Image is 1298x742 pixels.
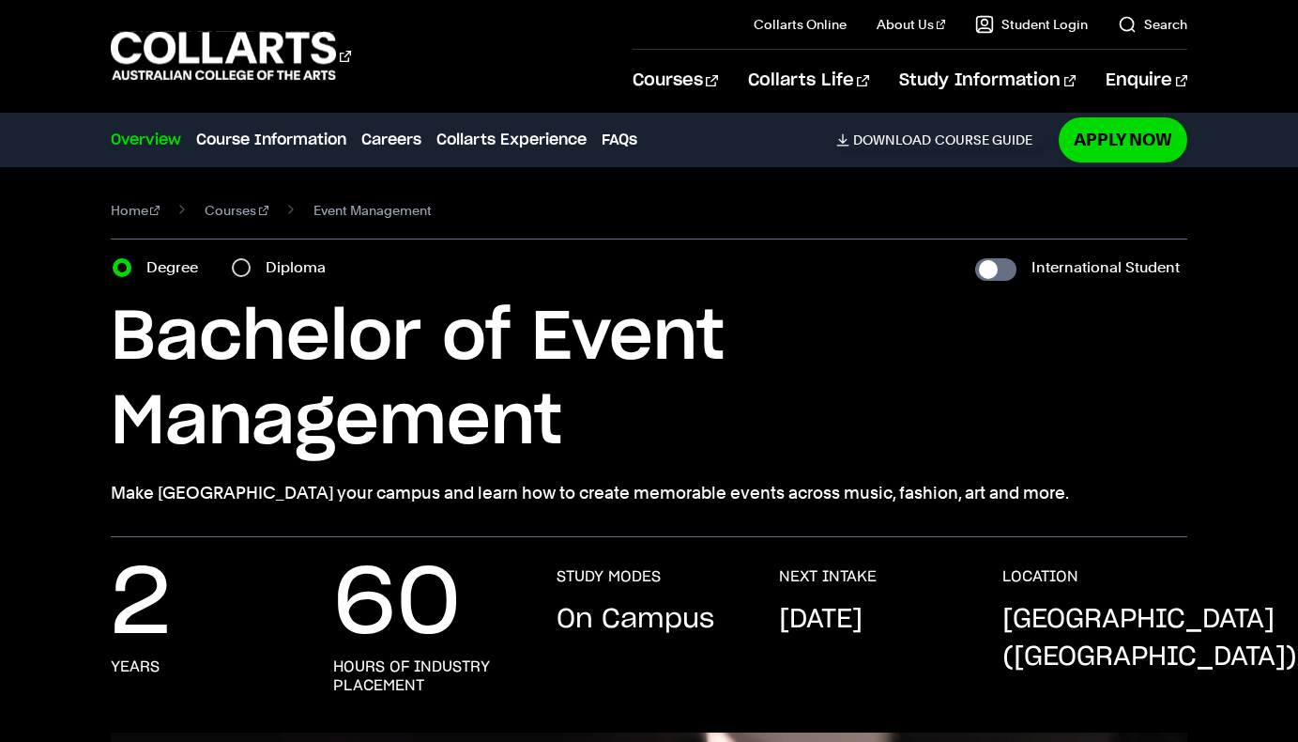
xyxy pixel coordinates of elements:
label: International Student [1031,255,1180,281]
a: DownloadCourse Guide [836,131,1047,148]
a: Collarts Life [748,50,869,112]
a: Study Information [899,50,1076,112]
a: Courses [205,197,268,224]
h3: LOCATION [1002,567,1078,586]
a: Search [1118,15,1187,34]
p: 2 [111,567,171,642]
a: Collarts Online [754,15,847,34]
h1: Bachelor of Event Management [111,296,1188,465]
a: Course Information [196,129,346,151]
a: FAQs [602,129,637,151]
h3: years [111,657,160,676]
a: Student Login [975,15,1088,34]
a: Collarts Experience [436,129,587,151]
p: [GEOGRAPHIC_DATA] ([GEOGRAPHIC_DATA]) [1002,601,1297,676]
div: Go to homepage [111,29,351,83]
a: Home [111,197,160,224]
span: Download [853,131,931,148]
h3: STUDY MODES [557,567,661,586]
a: Careers [361,129,421,151]
h3: hours of industry placement [333,657,519,695]
a: Courses [633,50,718,112]
a: About Us [877,15,946,34]
p: 60 [333,567,461,642]
a: Enquire [1106,50,1187,112]
p: Make [GEOGRAPHIC_DATA] your campus and learn how to create memorable events across music, fashion... [111,480,1188,506]
h3: NEXT INTAKE [779,567,877,586]
a: Apply Now [1059,117,1187,162]
span: Event Management [313,197,432,224]
label: Degree [146,255,209,281]
label: Diploma [266,255,337,281]
a: Overview [111,129,181,151]
p: On Campus [557,601,714,639]
p: [DATE] [779,601,863,639]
